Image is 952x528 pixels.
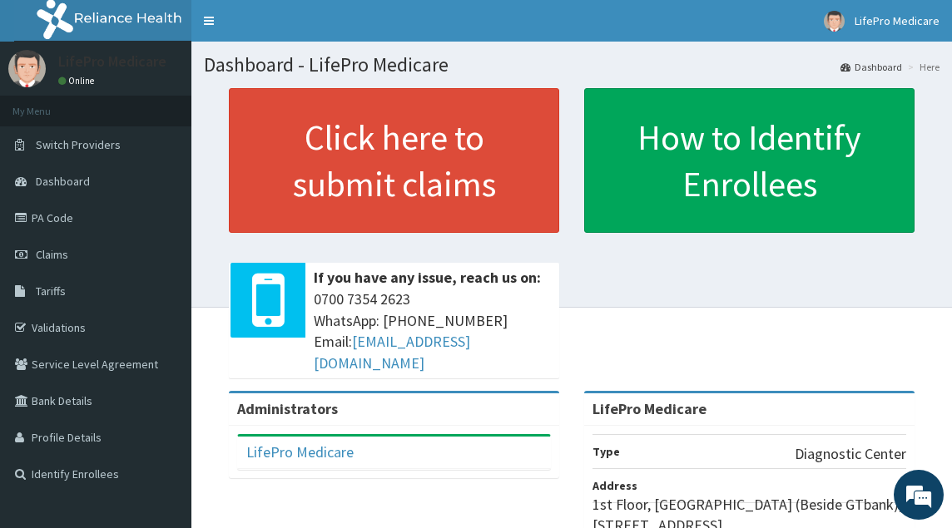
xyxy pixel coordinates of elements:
a: [EMAIL_ADDRESS][DOMAIN_NAME] [314,332,470,373]
b: If you have any issue, reach us on: [314,268,541,287]
img: User Image [8,50,46,87]
a: LifePro Medicare [246,442,354,461]
h1: Dashboard - LifePro Medicare [204,54,940,76]
span: Claims [36,247,68,262]
b: Type [593,444,620,459]
p: LifePro Medicare [58,54,166,69]
a: Dashboard [840,60,902,74]
span: LifePro Medicare [855,13,940,28]
img: User Image [824,11,845,32]
strong: LifePro Medicare [593,399,707,418]
a: Click here to submit claims [229,88,559,233]
b: Address [593,478,637,493]
span: Tariffs [36,284,66,299]
span: Dashboard [36,174,90,189]
b: Administrators [237,399,338,418]
p: Diagnostic Center [795,443,906,465]
span: 0700 7354 2623 WhatsApp: [PHONE_NUMBER] Email: [314,289,551,374]
a: Online [58,75,98,86]
a: How to Identify Enrollees [584,88,915,233]
li: Here [904,60,940,74]
span: Switch Providers [36,137,121,152]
